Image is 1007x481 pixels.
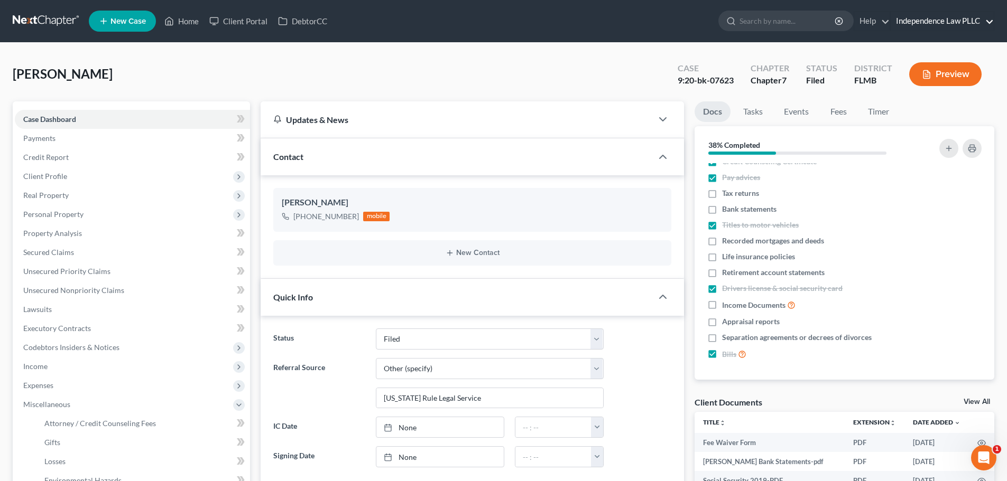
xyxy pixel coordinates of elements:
td: Fee Waiver Form [695,433,845,452]
a: Docs [695,101,731,122]
span: Gifts [44,438,60,447]
span: 7 [782,75,787,85]
div: mobile [363,212,390,221]
span: Life insurance policies [722,251,795,262]
span: Real Property [23,191,69,200]
span: Codebtors Insiders & Notices [23,343,119,352]
div: Updates & News [273,114,640,125]
span: Bank statements [722,204,777,214]
span: Credit Report [23,153,69,162]
div: 9:20-bk-07623 [678,74,734,87]
span: Property Analysis [23,229,82,238]
iframe: Intercom live chat [971,445,996,470]
button: Preview [909,62,982,86]
span: Case Dashboard [23,115,76,124]
a: View All [964,398,990,405]
a: Events [775,101,817,122]
input: Other Referral Source [376,388,603,408]
label: Status [268,328,370,350]
a: Credit Report [15,148,250,167]
a: Extensionunfold_more [853,418,896,426]
a: Payments [15,129,250,148]
td: [DATE] [904,452,969,471]
div: Status [806,62,837,74]
a: Gifts [36,433,250,452]
span: Unsecured Priority Claims [23,267,110,276]
span: Income [23,362,48,371]
div: Chapter [751,74,789,87]
span: Titles to motor vehicles [722,220,799,230]
span: Losses [44,457,66,466]
span: Appraisal reports [722,316,780,327]
span: Attorney / Credit Counseling Fees [44,419,156,428]
span: New Case [110,17,146,25]
a: Case Dashboard [15,110,250,129]
span: Recorded mortgages and deeds [722,235,824,246]
a: Lawsuits [15,300,250,319]
a: Home [159,12,204,31]
label: Signing Date [268,446,370,467]
a: DebtorCC [273,12,332,31]
a: Tasks [735,101,771,122]
a: Secured Claims [15,243,250,262]
span: Secured Claims [23,248,74,257]
a: Unsecured Nonpriority Claims [15,281,250,300]
a: Help [854,12,890,31]
td: [DATE] [904,433,969,452]
strong: 38% Completed [708,140,760,149]
span: Bills [722,349,736,360]
input: -- : -- [515,417,592,437]
i: unfold_more [890,420,896,426]
div: [PERSON_NAME] [282,196,663,209]
td: PDF [845,452,904,471]
a: Attorney / Credit Counseling Fees [36,414,250,433]
span: Lawsuits [23,305,52,314]
span: Retirement account statements [722,267,825,278]
a: Client Portal [204,12,273,31]
a: Unsecured Priority Claims [15,262,250,281]
span: Separation agreements or decrees of divorces [722,332,872,343]
a: Independence Law PLLC [891,12,994,31]
a: None [376,447,504,467]
label: Referral Source [268,358,370,409]
span: Unsecured Nonpriority Claims [23,286,124,295]
div: Filed [806,74,837,87]
a: Fees [821,101,855,122]
div: [PHONE_NUMBER] [293,211,359,222]
a: Property Analysis [15,224,250,243]
div: Chapter [751,62,789,74]
td: [PERSON_NAME] Bank Statements-pdf [695,452,845,471]
label: IC Date [268,417,370,438]
i: expand_more [954,420,960,426]
div: District [854,62,892,74]
span: Tax returns [722,188,759,199]
span: Client Profile [23,172,67,181]
span: 1 [993,445,1001,454]
span: Pay advices [722,172,760,183]
div: Client Documents [695,397,762,408]
button: New Contact [282,249,663,257]
div: Case [678,62,734,74]
a: Timer [860,101,898,122]
span: Quick Info [273,292,313,302]
input: -- : -- [515,447,592,467]
a: Executory Contracts [15,319,250,338]
span: Drivers license & social security card [722,283,843,294]
i: unfold_more [719,420,726,426]
span: Personal Property [23,210,84,219]
span: Expenses [23,381,53,390]
span: Miscellaneous [23,400,70,409]
a: None [376,417,504,437]
a: Date Added expand_more [913,418,960,426]
div: FLMB [854,74,892,87]
span: Income Documents [722,300,786,310]
span: Executory Contracts [23,324,91,333]
a: Titleunfold_more [703,418,726,426]
span: Payments [23,134,56,143]
input: Search by name... [740,11,836,31]
span: [PERSON_NAME] [13,66,113,81]
span: Contact [273,152,303,162]
a: Losses [36,452,250,471]
td: PDF [845,433,904,452]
